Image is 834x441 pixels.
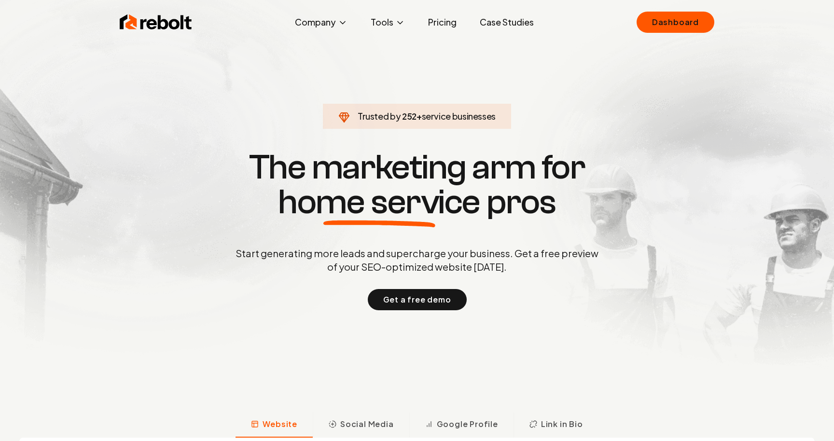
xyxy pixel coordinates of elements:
[234,247,600,274] p: Start generating more leads and supercharge your business. Get a free preview of your SEO-optimiz...
[420,13,464,32] a: Pricing
[340,418,394,430] span: Social Media
[358,110,401,122] span: Trusted by
[363,13,413,32] button: Tools
[287,13,355,32] button: Company
[402,110,417,123] span: 252
[637,12,714,33] a: Dashboard
[422,110,496,122] span: service businesses
[313,413,409,438] button: Social Media
[278,185,480,220] span: home service
[437,418,498,430] span: Google Profile
[120,13,192,32] img: Rebolt Logo
[185,150,649,220] h1: The marketing arm for pros
[514,413,598,438] button: Link in Bio
[417,110,422,122] span: +
[368,289,467,310] button: Get a free demo
[541,418,583,430] span: Link in Bio
[263,418,297,430] span: Website
[236,413,313,438] button: Website
[472,13,542,32] a: Case Studies
[409,413,514,438] button: Google Profile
